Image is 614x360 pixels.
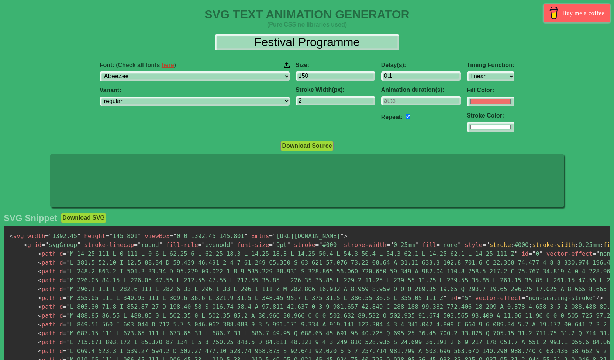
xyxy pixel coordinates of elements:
span: = [198,241,202,248]
span: viewBox [145,233,169,240]
span: = [63,312,67,319]
span: stroke-width [532,241,575,248]
span: " [337,241,340,248]
span: < [38,286,42,293]
span: path [38,259,56,266]
span: = [63,294,67,301]
span: : [511,241,515,248]
span: = [63,330,67,337]
span: = [63,303,67,310]
span: = [170,233,173,240]
span: = [593,250,596,257]
span: < [38,277,42,284]
span: Buy me a coffee [562,7,604,20]
span: xmlns [251,233,269,240]
span: fill-rule [166,241,198,248]
span: fill [422,241,437,248]
span: = [269,233,273,240]
span: " [415,241,418,248]
span: d [59,330,63,337]
span: d [59,294,63,301]
span: ; [600,241,603,248]
span: = [63,259,67,266]
span: " [340,233,344,240]
span: " [77,233,81,240]
input: auto [406,114,410,119]
span: < [38,294,42,301]
span: " [390,241,394,248]
span: = [528,250,532,257]
span: " [532,250,536,257]
span: id [34,241,41,248]
span: non-scaling-stroke [521,294,596,301]
span: = [63,339,67,346]
span: ; [529,241,532,248]
span: #000 [315,241,340,248]
span: " [66,259,70,266]
span: /> [596,294,603,301]
span: round [134,241,162,248]
span: =" [482,241,489,248]
span: evenodd [198,241,234,248]
span: " [230,241,234,248]
span: = [458,294,461,301]
span: font-size [237,241,269,248]
span: [URL][DOMAIN_NAME] [269,233,344,240]
span: " [440,241,444,248]
span: " [109,233,113,240]
span: = [63,347,67,354]
span: " [138,241,141,248]
span: id [521,250,528,257]
span: " [49,233,52,240]
span: > [344,233,348,240]
span: d [59,250,63,257]
span: d [59,268,63,275]
span: path [38,268,56,275]
span: " [66,330,70,337]
span: " [66,250,70,257]
span: " [443,294,447,301]
img: Buy me a coffee [548,7,560,19]
span: < [38,321,42,328]
span: g [24,241,31,248]
span: " [66,286,70,293]
span: " [273,241,276,248]
span: none [436,241,461,248]
span: d [59,347,63,354]
span: path [38,277,56,284]
button: Download Source [280,141,333,151]
span: 0 [528,250,543,257]
span: " [468,294,472,301]
span: " [593,294,596,301]
span: " [458,241,461,248]
span: d [59,303,63,310]
label: Animation duration(s): [381,87,461,93]
span: Font: [100,62,176,69]
span: stroke-linecap [84,241,134,248]
span: d [59,321,63,328]
span: = [63,321,67,328]
span: 9pt [269,241,290,248]
span: < [38,259,42,266]
button: Download SVG [61,213,106,223]
span: path [38,321,56,328]
span: < [38,330,42,337]
span: d [59,286,63,293]
span: = [106,233,109,240]
span: vector-effect [546,250,593,257]
span: d [59,312,63,319]
span: stroke [490,241,511,248]
span: < [10,233,13,240]
span: " [244,233,248,240]
span: " [287,241,291,248]
span: " [45,241,49,248]
span: < [38,312,42,319]
span: 5 [458,294,472,301]
span: d [59,277,63,284]
input: 2px [296,96,375,105]
span: = [386,241,390,248]
span: " [66,268,70,275]
span: " [273,233,276,240]
label: Fill Color: [467,87,514,94]
a: Buy me a coffee [544,4,610,22]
